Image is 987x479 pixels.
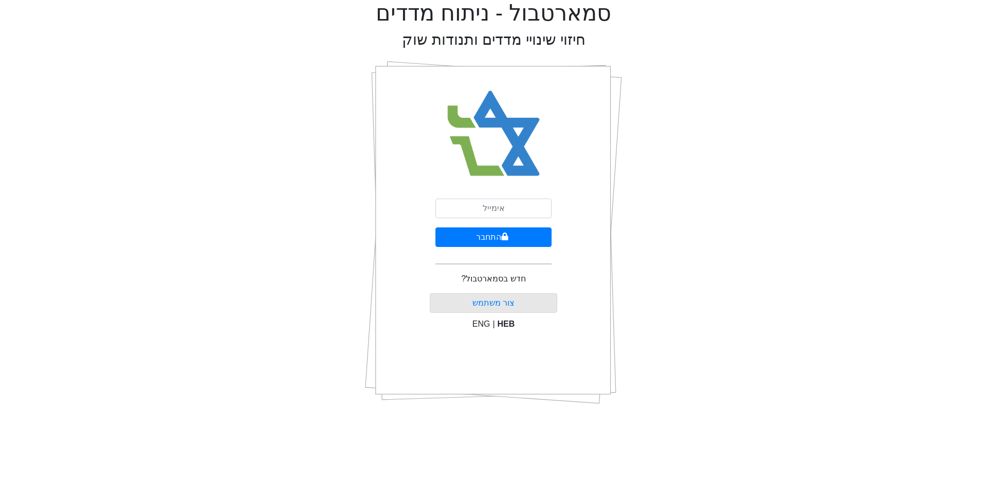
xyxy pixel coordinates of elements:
h2: חיזוי שינויי מדדים ותנודות שוק [402,31,586,49]
button: התחבר [435,227,552,247]
button: צור משתמש [430,293,558,313]
span: HEB [498,320,515,328]
p: חדש בסמארטבול? [461,273,525,285]
img: Smart Bull [438,77,550,190]
input: אימייל [435,199,552,218]
a: צור משתמש [472,298,515,307]
span: | [492,320,495,328]
span: ENG [472,320,490,328]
